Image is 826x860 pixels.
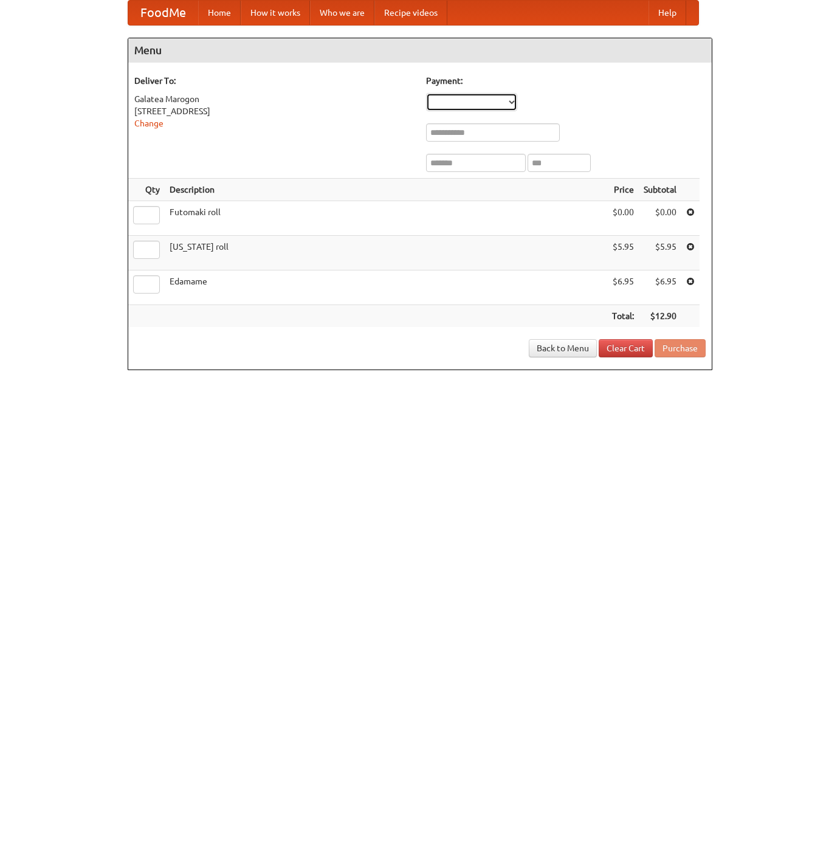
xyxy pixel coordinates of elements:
a: How it works [241,1,310,25]
td: Edamame [165,270,607,305]
th: $12.90 [639,305,681,328]
td: $5.95 [607,236,639,270]
button: Purchase [655,339,706,357]
h5: Deliver To: [134,75,414,87]
td: $0.00 [639,201,681,236]
a: FoodMe [128,1,198,25]
th: Description [165,179,607,201]
td: $5.95 [639,236,681,270]
a: Clear Cart [599,339,653,357]
a: Home [198,1,241,25]
th: Price [607,179,639,201]
td: $0.00 [607,201,639,236]
td: $6.95 [639,270,681,305]
h5: Payment: [426,75,706,87]
td: $6.95 [607,270,639,305]
div: Galatea Marogon [134,93,414,105]
th: Total: [607,305,639,328]
a: Recipe videos [374,1,447,25]
th: Qty [128,179,165,201]
td: Futomaki roll [165,201,607,236]
div: [STREET_ADDRESS] [134,105,414,117]
a: Change [134,119,163,128]
a: Help [649,1,686,25]
a: Back to Menu [529,339,597,357]
a: Who we are [310,1,374,25]
th: Subtotal [639,179,681,201]
h4: Menu [128,38,712,63]
td: [US_STATE] roll [165,236,607,270]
